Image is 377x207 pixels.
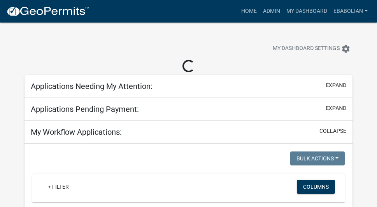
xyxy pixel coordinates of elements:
button: My Dashboard Settingssettings [267,41,357,56]
button: expand [326,104,346,112]
a: ebabolian [330,4,371,19]
button: Bulk Actions [290,151,345,165]
button: Columns [297,180,335,194]
a: Home [238,4,260,19]
a: + Filter [42,180,75,194]
a: My Dashboard [283,4,330,19]
button: collapse [319,127,346,135]
h5: My Workflow Applications: [31,127,122,137]
h5: Applications Pending Payment: [31,104,139,114]
h5: Applications Needing My Attention: [31,82,153,91]
a: Admin [260,4,283,19]
i: settings [341,44,351,54]
span: My Dashboard Settings [273,44,340,54]
button: expand [326,81,346,89]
